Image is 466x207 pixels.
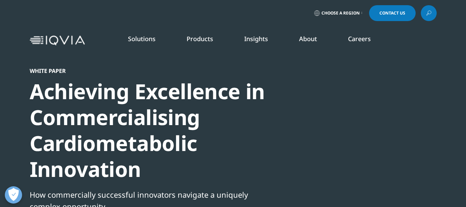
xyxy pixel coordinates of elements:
div: Achieving Excellence in Commercialising Cardiometabolic Innovation [30,78,266,182]
span: Contact Us [379,11,405,15]
a: About [299,35,317,43]
a: Contact Us [369,5,416,21]
span: Choose a Region [321,10,360,16]
a: Insights [244,35,268,43]
nav: Primary [88,24,437,57]
a: Products [187,35,213,43]
button: Open Preferences [5,186,22,204]
a: Solutions [128,35,156,43]
div: White Paper [30,67,266,74]
a: Careers [348,35,371,43]
img: IQVIA Healthcare Information Technology and Pharma Clinical Research Company [30,36,85,46]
